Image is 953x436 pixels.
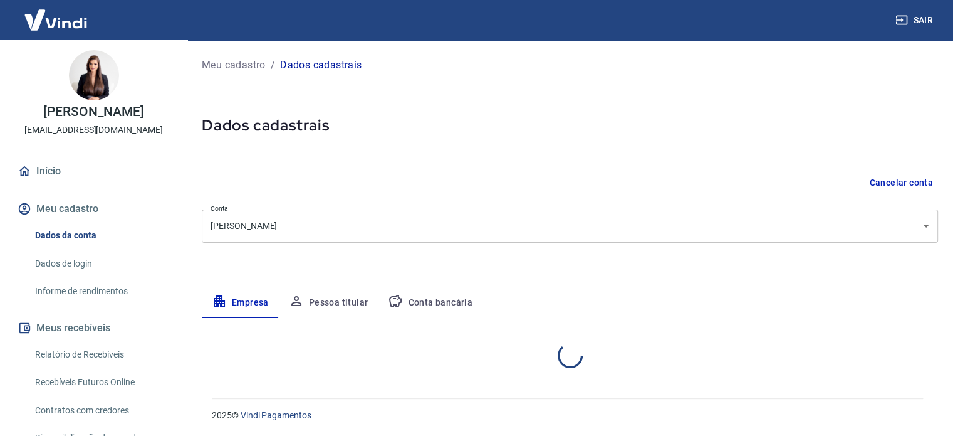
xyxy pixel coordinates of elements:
[280,58,362,73] p: Dados cadastrais
[279,288,378,318] button: Pessoa titular
[43,105,143,119] p: [PERSON_NAME]
[15,157,172,185] a: Início
[241,410,311,420] a: Vindi Pagamentos
[15,1,96,39] img: Vindi
[893,9,938,32] button: Sair
[202,288,279,318] button: Empresa
[24,124,163,137] p: [EMAIL_ADDRESS][DOMAIN_NAME]
[378,288,482,318] button: Conta bancária
[15,195,172,223] button: Meu cadastro
[30,370,172,395] a: Recebíveis Futuros Online
[30,398,172,423] a: Contratos com credores
[30,279,172,304] a: Informe de rendimentos
[212,409,923,422] p: 2025 ©
[202,58,266,73] a: Meu cadastro
[864,171,938,194] button: Cancelar conta
[211,204,228,213] label: Conta
[30,251,172,277] a: Dados de login
[202,210,938,243] div: [PERSON_NAME]
[30,342,172,368] a: Relatório de Recebíveis
[15,314,172,342] button: Meus recebíveis
[271,58,275,73] p: /
[202,115,938,136] h5: Dados cadastrais
[30,223,172,248] a: Dados da conta
[69,50,119,100] img: c5a6d8a2-8c99-47e8-9de4-1faec4607961.jpeg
